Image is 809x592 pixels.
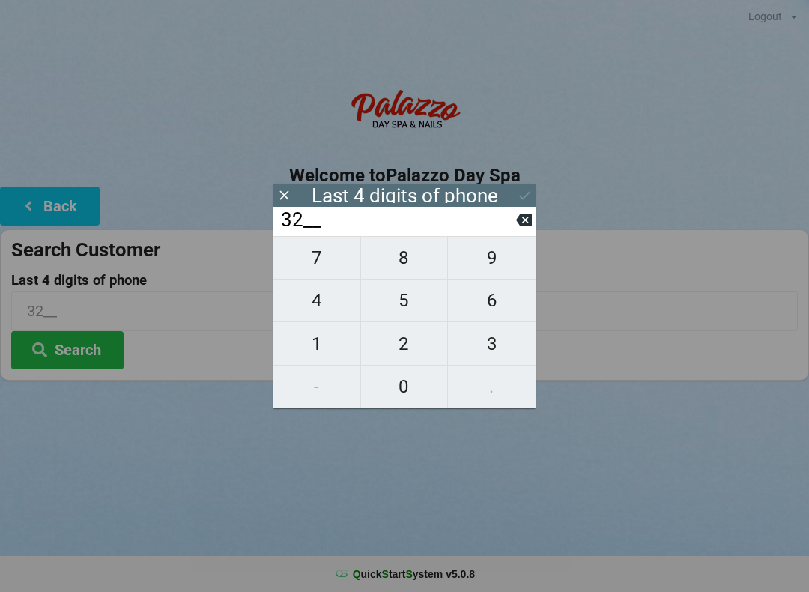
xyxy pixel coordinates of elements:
[273,236,361,280] button: 7
[448,328,536,360] span: 3
[361,322,449,365] button: 2
[361,236,449,280] button: 8
[448,236,536,280] button: 9
[448,242,536,274] span: 9
[361,371,448,402] span: 0
[361,328,448,360] span: 2
[448,322,536,365] button: 3
[312,188,498,203] div: Last 4 digits of phone
[361,366,449,408] button: 0
[273,280,361,322] button: 4
[361,285,448,316] span: 5
[273,322,361,365] button: 1
[361,280,449,322] button: 5
[448,280,536,322] button: 6
[448,285,536,316] span: 6
[273,242,360,274] span: 7
[361,242,448,274] span: 8
[273,285,360,316] span: 4
[273,328,360,360] span: 1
